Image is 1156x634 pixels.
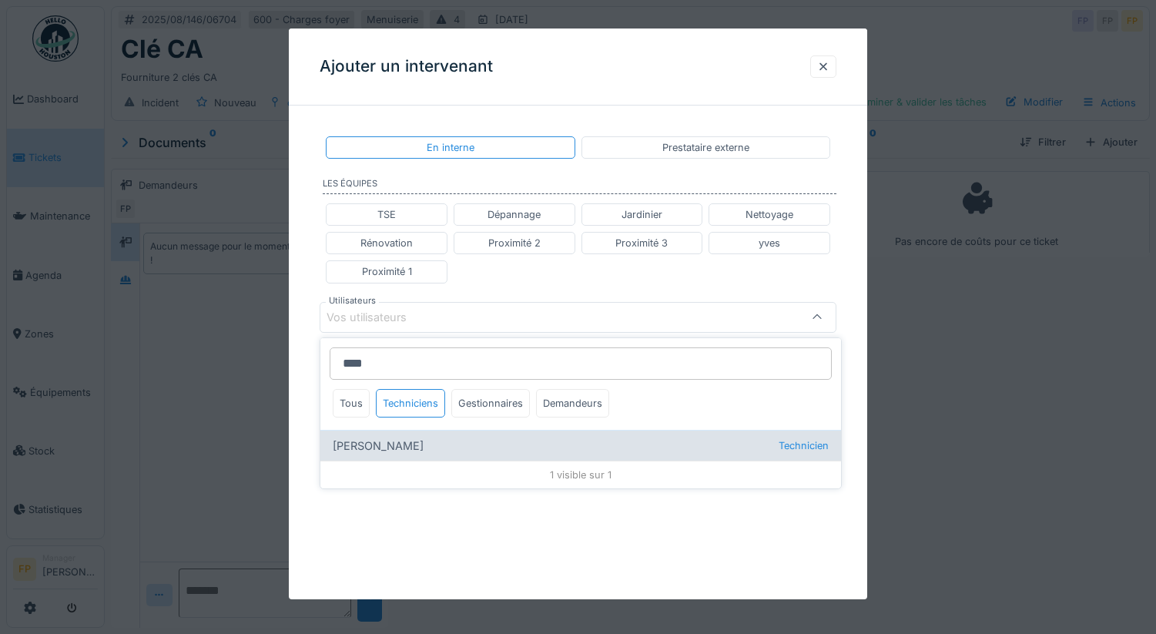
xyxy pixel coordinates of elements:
[320,57,493,76] h3: Ajouter un intervenant
[536,389,609,418] div: Demandeurs
[427,140,474,155] div: En interne
[451,389,530,418] div: Gestionnaires
[320,430,841,461] div: [PERSON_NAME]
[488,207,541,222] div: Dépannage
[327,309,428,326] div: Vos utilisateurs
[488,236,541,250] div: Proximité 2
[323,177,836,194] label: Les équipes
[326,294,379,307] label: Utilisateurs
[362,264,412,279] div: Proximité 1
[662,140,749,155] div: Prestataire externe
[746,207,793,222] div: Nettoyage
[377,207,396,222] div: TSE
[376,389,445,418] div: Techniciens
[622,207,662,222] div: Jardinier
[779,438,829,453] span: Technicien
[333,389,370,418] div: Tous
[320,461,841,488] div: 1 visible sur 1
[615,236,668,250] div: Proximité 3
[360,236,413,250] div: Rénovation
[759,236,780,250] div: yves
